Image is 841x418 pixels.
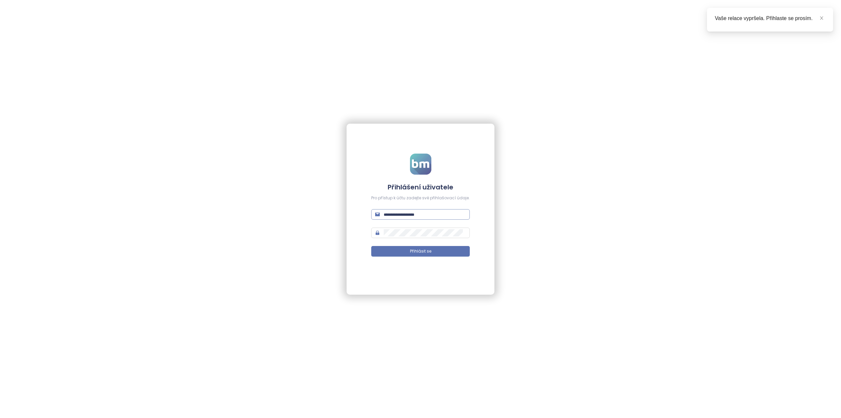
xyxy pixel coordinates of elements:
[371,246,470,257] button: Přihlásit se
[410,248,431,255] span: Přihlásit se
[375,212,380,217] span: mail
[375,231,380,235] span: lock
[410,154,431,175] img: logo
[371,183,470,192] h4: Přihlášení uživatele
[819,16,824,20] span: close
[715,14,825,22] div: Vaše relace vypršela. Přihlaste se prosím.
[371,195,470,201] div: Pro přístup k účtu zadejte své přihlašovací údaje.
